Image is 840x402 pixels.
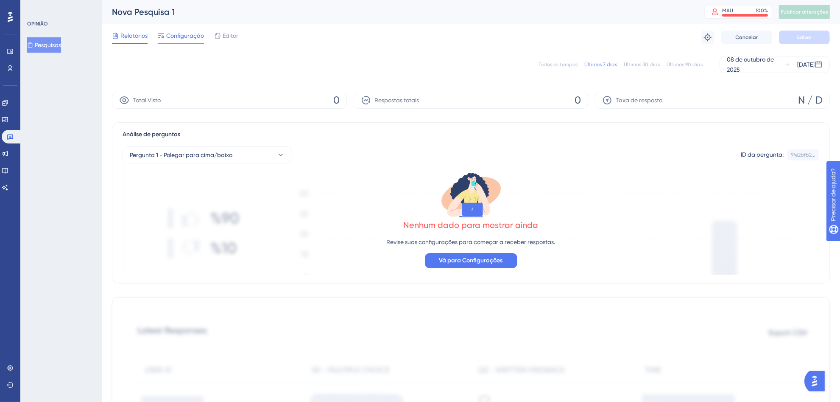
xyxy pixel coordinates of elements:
[166,32,204,39] font: Configuração
[333,94,340,106] font: 0
[721,31,772,44] button: Cancelar
[223,32,238,39] font: Editor
[781,9,828,15] font: Publicar alterações
[764,8,768,14] font: %
[791,152,815,158] font: 9fe2bfb2...
[539,62,578,67] font: Todos os tempos
[722,8,733,14] font: MAU
[20,4,73,10] font: Precisar de ajuda?
[133,97,161,104] font: Total Visto
[667,62,703,67] font: Últimos 90 dias
[387,239,555,245] font: Revise suas configurações para começar a receber respostas.
[797,61,815,68] font: [DATE]
[804,368,830,394] iframe: Iniciador do Assistente de IA do UserGuiding
[123,131,180,138] font: Análise de perguntas
[439,257,503,264] font: Vá para Configurações
[27,37,61,53] button: Pesquisas
[584,62,617,67] font: Últimos 7 dias
[779,5,830,19] button: Publicar alterações
[736,34,758,40] font: Cancelar
[404,220,539,230] font: Nenhum dado para mostrar ainda
[727,56,774,73] font: 08 de outubro de 2025
[624,62,660,67] font: Últimos 30 dias
[779,31,830,44] button: Salvar
[797,34,812,40] font: Salvar
[123,146,292,163] button: Pergunta 1 - Polegar para cima/baixo
[616,97,663,104] font: Taxa de resposta
[374,97,419,104] font: Respostas totais
[112,7,175,17] font: Nova Pesquisa 1
[35,42,61,48] font: Pesquisas
[798,94,823,106] font: N / D
[756,8,764,14] font: 100
[27,21,48,27] font: OPINIÃO
[741,151,784,158] font: ID da pergunta:
[120,32,148,39] font: Relatórios
[575,94,581,106] font: 0
[425,253,517,268] button: Vá para Configurações
[130,152,232,158] font: Pergunta 1 - Polegar para cima/baixo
